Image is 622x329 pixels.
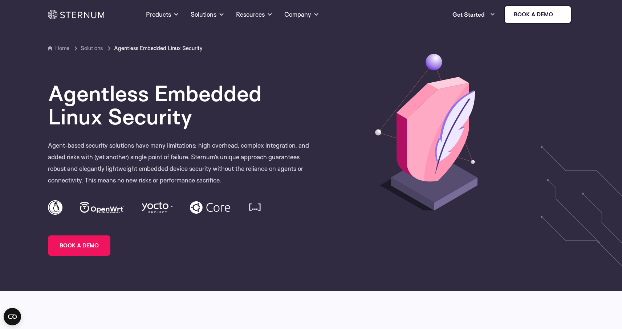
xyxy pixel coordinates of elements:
a: BOOK A DEMO [48,235,110,256]
img: embedded linux platforms [48,186,262,224]
a: Company [284,1,319,28]
a: Book a demo [504,5,572,24]
a: Home [55,45,69,52]
a: Get Started [452,7,495,22]
a: Resources [236,1,273,28]
a: Solutions [191,1,224,28]
img: Agentless Embedded Linux Security [373,52,486,213]
h1: Agentless Embedded Linux Security [48,82,311,128]
span: Agentless Embedded Linux Security [114,44,202,53]
button: Open CMP widget [4,308,21,325]
p: Agent-based security solutions have many limitations: high overhead, complex integration, and add... [48,140,311,224]
img: sternum iot [556,12,562,17]
a: Products [146,1,179,28]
